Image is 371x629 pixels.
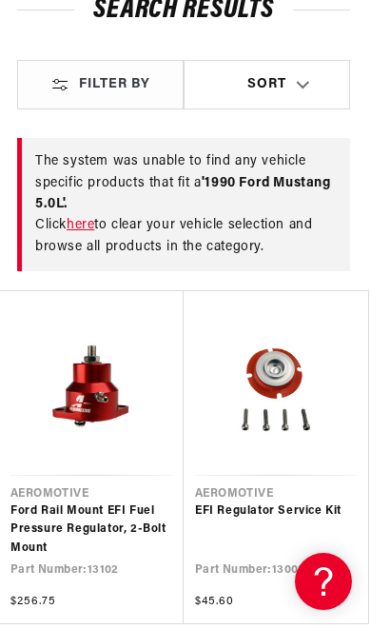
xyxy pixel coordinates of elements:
[17,138,350,271] div: The system was unable to find any vehicle specific products that fit a Click to clear your vehicl...
[35,176,331,211] span: ' 1990 Ford Mustang 5.0L '.
[185,61,349,108] select: Sort by
[67,218,94,232] a: here
[18,61,183,108] div: Filter By
[10,502,172,558] a: Ford Rail Mount EFI Fuel Pressure Regulator, 2-Bolt Mount
[195,502,357,521] a: EFI Regulator Service Kit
